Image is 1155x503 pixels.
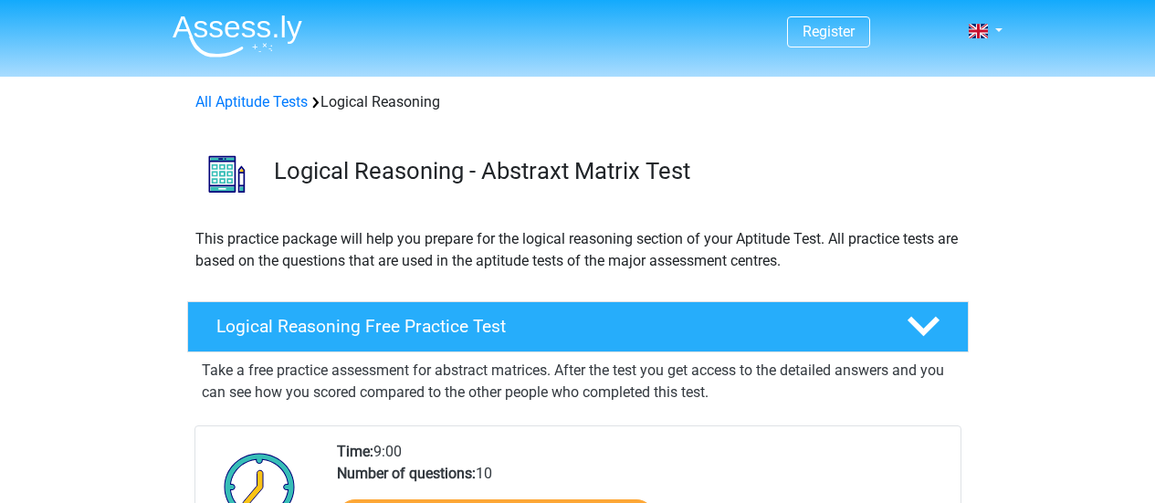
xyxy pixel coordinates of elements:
[188,135,266,213] img: logical reasoning
[180,301,976,352] a: Logical Reasoning Free Practice Test
[274,157,954,185] h3: Logical Reasoning - Abstraxt Matrix Test
[195,93,308,110] a: All Aptitude Tests
[337,443,373,460] b: Time:
[195,228,961,272] p: This practice package will help you prepare for the logical reasoning section of your Aptitude Te...
[202,360,954,403] p: Take a free practice assessment for abstract matrices. After the test you get access to the detai...
[337,465,476,482] b: Number of questions:
[803,23,855,40] a: Register
[216,316,877,337] h4: Logical Reasoning Free Practice Test
[188,91,968,113] div: Logical Reasoning
[173,15,302,58] img: Assessly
